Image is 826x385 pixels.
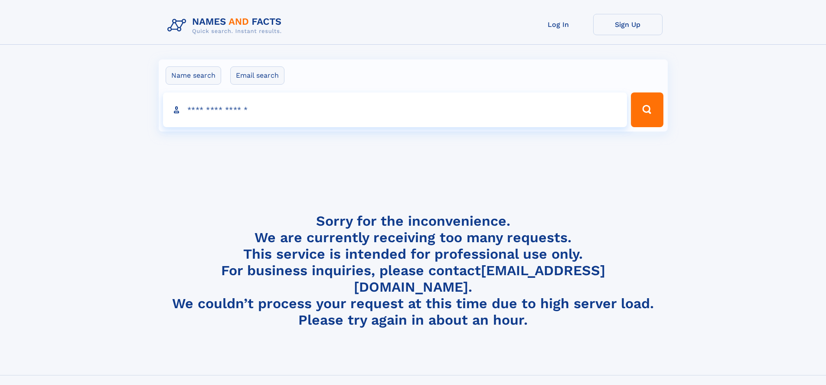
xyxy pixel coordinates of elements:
[524,14,593,35] a: Log In
[230,66,284,85] label: Email search
[163,92,627,127] input: search input
[354,262,605,295] a: [EMAIL_ADDRESS][DOMAIN_NAME]
[164,213,663,329] h4: Sorry for the inconvenience. We are currently receiving too many requests. This service is intend...
[593,14,663,35] a: Sign Up
[631,92,663,127] button: Search Button
[164,14,289,37] img: Logo Names and Facts
[166,66,221,85] label: Name search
